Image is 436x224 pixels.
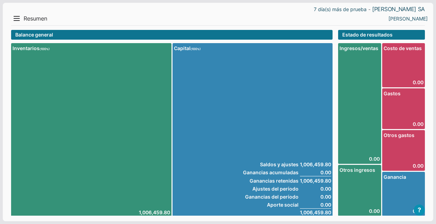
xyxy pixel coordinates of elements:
[300,169,331,176] span: 0.00
[384,120,424,128] a: 0.00
[40,47,50,51] i: 100
[384,162,424,169] a: 0.00
[12,45,170,52] span: Inventarios
[368,7,370,11] span: -
[300,201,331,208] span: 0.00
[24,15,47,22] span: Resumen
[243,161,299,168] span: Saldos y ajustes
[243,169,299,176] span: Ganancias acumuladas
[300,185,331,192] span: 0.00
[11,13,22,24] button: Menu
[414,205,425,216] button: ?
[139,209,170,216] a: 1,006,459.80
[300,177,331,184] span: 1,006,459.80
[243,193,299,200] span: Ganancias del período
[314,6,367,13] a: 7 día(s) más de prueba
[11,30,333,40] div: Balance general
[243,177,299,184] span: Ganancias retenidas
[300,161,331,168] span: 1,006,459.80
[384,131,424,139] span: Otros gastos
[339,155,380,162] a: 0.00
[339,207,380,215] a: 0.00
[300,208,331,216] span: 1,006,459.80
[339,45,380,52] span: Ingresos/ventas
[339,166,380,174] span: Otros ingresos
[372,6,425,13] a: [PERSON_NAME] SA
[384,207,424,215] a: 0.00
[300,193,331,200] span: 0.00
[384,79,424,86] a: 0.00
[384,90,424,97] span: Gastos
[384,45,424,52] span: Costo de ventas
[243,201,299,208] span: Aporte social
[243,185,299,192] span: Ajustes del período
[384,173,424,181] span: Ganancia
[174,45,332,52] span: Capital
[191,47,201,51] i: 100
[388,15,428,22] a: JOSE MICHAEL DEL COSME
[338,30,425,40] div: Estado de resultados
